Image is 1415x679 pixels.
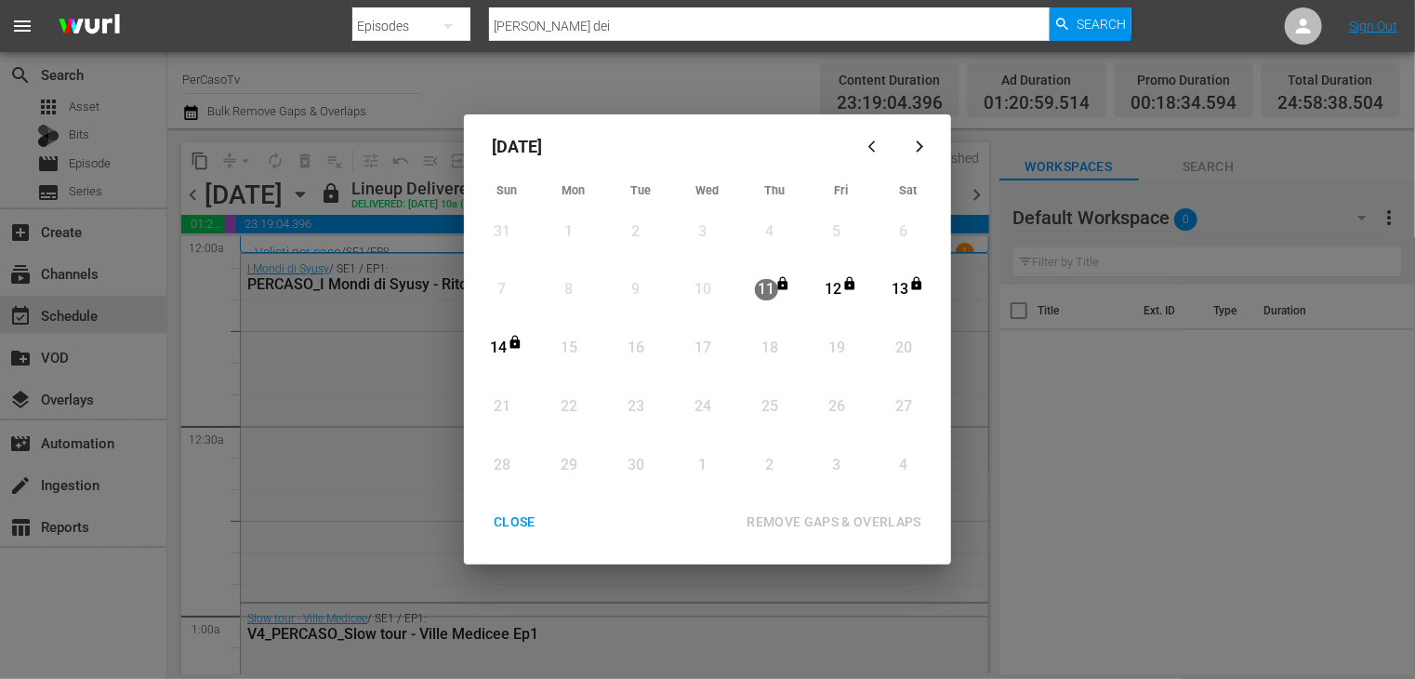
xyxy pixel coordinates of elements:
span: Thu [764,183,785,197]
div: 2 [758,455,781,476]
div: 17 [691,338,714,359]
img: ans4CAIJ8jUAAAAAAAAAAAAAAAAAAAAAAAAgQb4GAAAAAAAAAAAAAAAAAAAAAAAAJMjXAAAAAAAAAAAAAAAAAAAAAAAAgAT5G... [45,5,134,48]
div: 21 [491,396,514,418]
span: Sun [496,183,517,197]
span: Wed [696,183,720,197]
a: Sign Out [1349,19,1397,33]
div: 16 [624,338,647,359]
div: 28 [491,455,514,476]
div: 29 [557,455,580,476]
div: 1 [691,455,714,476]
span: Sat [900,183,918,197]
div: 8 [557,279,580,300]
div: 13 [889,279,912,300]
div: 2 [624,221,647,243]
div: CLOSE [479,511,550,534]
div: 3 [691,221,714,243]
span: Tue [630,183,651,197]
div: 4 [892,455,915,476]
div: 14 [487,338,510,359]
div: 6 [892,221,915,243]
div: 24 [691,396,714,418]
div: 3 [825,455,848,476]
div: 20 [892,338,915,359]
div: 26 [825,396,848,418]
div: 5 [825,221,848,243]
div: 30 [624,455,647,476]
span: Fri [835,183,849,197]
div: 23 [624,396,647,418]
div: 31 [491,221,514,243]
div: 27 [892,396,915,418]
div: 22 [557,396,580,418]
div: 10 [691,279,714,300]
div: 25 [758,396,781,418]
span: Search [1077,7,1126,41]
div: 11 [755,279,778,300]
div: Month View [473,178,942,496]
div: 1 [557,221,580,243]
div: 4 [758,221,781,243]
div: 18 [758,338,781,359]
span: menu [11,15,33,37]
div: 12 [822,279,845,300]
div: 9 [624,279,647,300]
div: 7 [491,279,514,300]
div: 19 [825,338,848,359]
button: CLOSE [471,505,558,539]
div: [DATE] [473,124,853,168]
div: 15 [557,338,580,359]
span: Mon [562,183,586,197]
